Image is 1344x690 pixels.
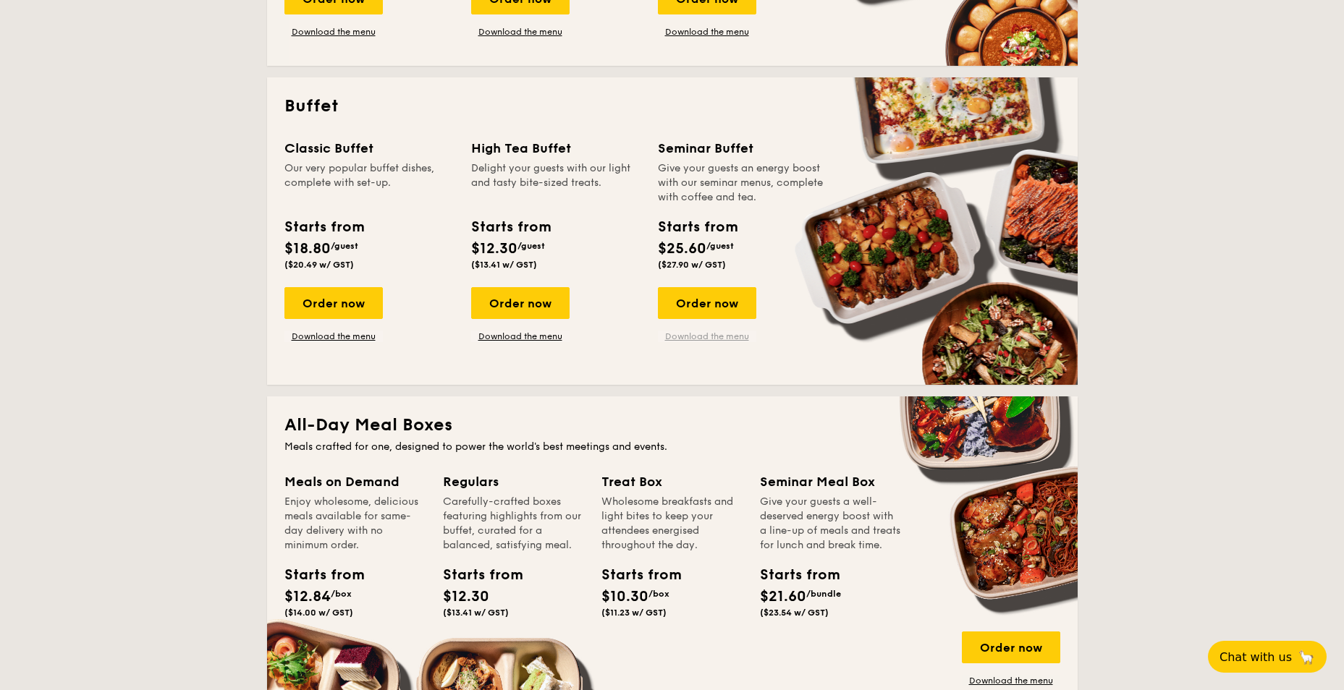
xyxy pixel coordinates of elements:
div: Starts from [471,216,550,238]
span: $21.60 [760,588,806,605]
div: Carefully-crafted boxes featuring highlights from our buffet, curated for a balanced, satisfying ... [443,495,584,553]
div: Starts from [760,564,825,586]
div: Starts from [284,564,350,586]
div: Wholesome breakfasts and light bites to keep your attendees energised throughout the day. [601,495,743,553]
div: Starts from [658,216,737,238]
span: $25.60 [658,240,706,257]
span: /guest [706,241,734,251]
div: Meals on Demand [284,472,426,492]
div: Classic Buffet [284,138,454,158]
div: Regulars [443,472,584,492]
span: /box [648,589,669,599]
span: ($13.41 w/ GST) [443,608,509,618]
span: $12.30 [443,588,489,605]
span: /box [331,589,352,599]
div: Give your guests an energy boost with our seminar menus, complete with coffee and tea. [658,161,827,205]
div: Seminar Meal Box [760,472,901,492]
a: Download the menu [658,331,756,342]
div: Seminar Buffet [658,138,827,158]
span: $12.84 [284,588,331,605]
div: Starts from [284,216,363,238]
a: Download the menu [471,26,570,38]
a: Download the menu [284,331,383,342]
a: Download the menu [962,675,1060,686]
a: Download the menu [658,26,756,38]
a: Download the menu [471,331,570,342]
span: /guest [331,241,358,251]
div: Enjoy wholesome, delicious meals available for same-day delivery with no minimum order. [284,495,426,553]
span: /guest [517,241,545,251]
div: Give your guests a well-deserved energy boost with a line-up of meals and treats for lunch and br... [760,495,901,553]
div: Order now [962,631,1060,663]
div: Order now [471,287,570,319]
span: ($14.00 w/ GST) [284,608,353,618]
div: Starts from [601,564,667,586]
div: Order now [284,287,383,319]
span: ($20.49 w/ GST) [284,260,354,270]
span: $12.30 [471,240,517,257]
div: Starts from [443,564,508,586]
div: High Tea Buffet [471,138,641,158]
button: Chat with us🦙 [1208,641,1327,673]
h2: All-Day Meal Boxes [284,414,1060,437]
span: ($27.90 w/ GST) [658,260,726,270]
span: ($13.41 w/ GST) [471,260,537,270]
div: Meals crafted for one, designed to power the world's best meetings and events. [284,440,1060,454]
span: ($11.23 w/ GST) [601,608,667,618]
div: Order now [658,287,756,319]
a: Download the menu [284,26,383,38]
h2: Buffet [284,95,1060,118]
span: $10.30 [601,588,648,605]
span: /bundle [806,589,841,599]
span: ($23.54 w/ GST) [760,608,829,618]
span: Chat with us [1220,650,1292,664]
span: 🦙 [1298,649,1315,665]
span: $18.80 [284,240,331,257]
div: Treat Box [601,472,743,492]
div: Our very popular buffet dishes, complete with set-up. [284,161,454,205]
div: Delight your guests with our light and tasty bite-sized treats. [471,161,641,205]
